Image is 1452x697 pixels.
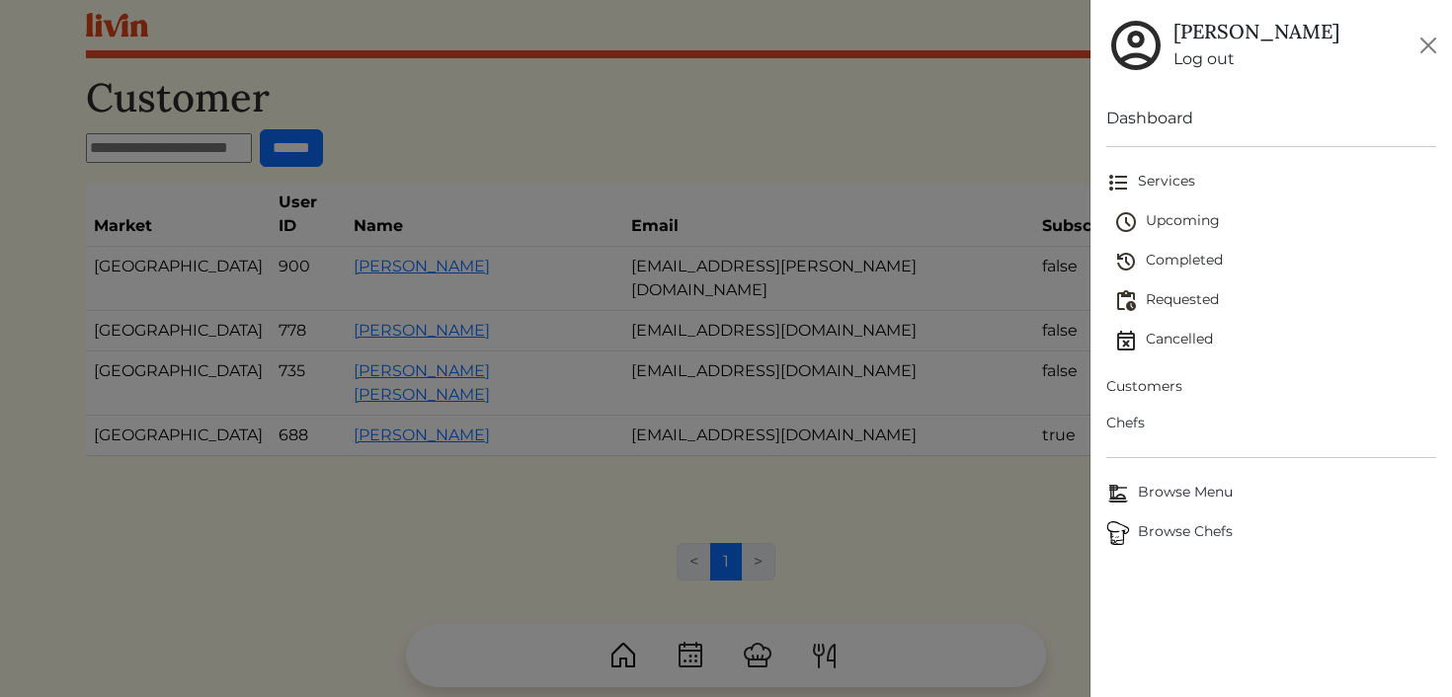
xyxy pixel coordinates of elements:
span: Upcoming [1114,210,1437,234]
a: Dashboard [1106,107,1437,130]
img: history-2b446bceb7e0f53b931186bf4c1776ac458fe31ad3b688388ec82af02103cd45.svg [1114,250,1138,273]
a: Browse MenuBrowse Menu [1106,474,1437,513]
img: schedule-fa401ccd6b27cf58db24c3bb5584b27dcd8bd24ae666a918e1c6b4ae8c451a22.svg [1114,210,1138,234]
a: Cancelled [1114,321,1437,360]
a: Customers [1106,368,1437,405]
img: Browse Menu [1106,482,1130,505]
span: Requested [1114,289,1437,313]
span: Cancelled [1114,329,1437,352]
span: Completed [1114,250,1437,273]
img: user_account-e6e16d2ec92f44fc35f99ef0dc9cddf60790bfa021a6ecb1c896eb5d2907b31c.svg [1106,16,1166,75]
span: Customers [1106,376,1437,397]
span: Browse Chefs [1106,521,1437,545]
img: format_list_bulleted-ebc7f0161ee23162107b508e562e81cd567eeab2455044221954b09d19068e74.svg [1106,171,1130,194]
span: Browse Menu [1106,482,1437,505]
span: Services [1106,171,1437,194]
img: Browse Chefs [1106,521,1130,545]
img: pending_actions-fd19ce2ea80609cc4d7bbea353f93e2f363e46d0f816104e4e0650fdd7f915cf.svg [1114,289,1138,313]
span: Chefs [1106,413,1437,433]
a: Requested [1114,281,1437,321]
a: Completed [1114,242,1437,281]
a: Services [1106,163,1437,202]
a: Upcoming [1114,202,1437,242]
a: Log out [1173,47,1339,71]
a: Chefs [1106,405,1437,441]
button: Close [1412,30,1444,61]
a: ChefsBrowse Chefs [1106,513,1437,553]
h5: [PERSON_NAME] [1173,20,1339,43]
img: event_cancelled-67e280bd0a9e072c26133efab016668ee6d7272ad66fa3c7eb58af48b074a3a4.svg [1114,329,1138,352]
